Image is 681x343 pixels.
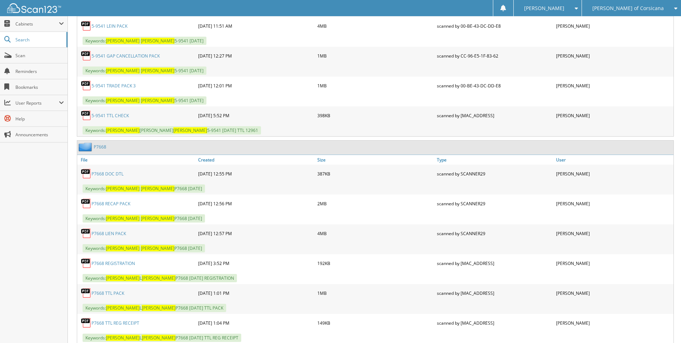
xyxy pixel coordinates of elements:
span: [PERSON_NAME] [142,275,176,281]
img: PDF.png [81,198,92,209]
div: [DATE] 12:27 PM [196,49,316,63]
div: [DATE] 1:01 PM [196,286,316,300]
span: [PERSON_NAME] [141,186,174,192]
span: Announcements [15,132,64,138]
span: Cabinets [15,21,59,27]
a: Size [316,155,435,165]
div: [DATE] 12:01 PM [196,78,316,93]
img: PDF.png [81,110,92,121]
span: [PERSON_NAME] [142,305,176,311]
div: 149KB [316,316,435,330]
span: Keywords: L P7668 [DATE] TTL PACK [83,304,226,312]
div: scanned by CC-96-E5-1F-83-62 [435,49,554,63]
img: PDF.png [81,80,92,91]
img: folder2.png [79,142,94,151]
div: scanned by [MAC_ADDRESS] [435,286,554,300]
span: [PERSON_NAME] [106,305,140,311]
span: [PERSON_NAME] [141,68,174,74]
div: [PERSON_NAME] [554,316,673,330]
span: [PERSON_NAME] [173,127,207,133]
div: [DATE] 12:57 PM [196,226,316,241]
span: [PERSON_NAME] [106,275,140,281]
div: scanned by 00-BE-43-DC-DD-E8 [435,19,554,33]
span: [PERSON_NAME] [141,245,174,251]
div: 2MB [316,196,435,211]
div: scanned by SCANNER29 [435,226,554,241]
a: P7668 TTL REG RECEIPT [92,320,139,326]
div: [PERSON_NAME] [554,196,673,211]
div: [PERSON_NAME] [554,256,673,270]
span: [PERSON_NAME] [141,38,174,44]
a: P7668 DOC DTL [92,171,123,177]
span: [PERSON_NAME] [106,97,140,104]
span: [PERSON_NAME] [106,38,140,44]
div: [DATE] 5:52 PM [196,108,316,123]
div: 398KB [316,108,435,123]
span: Keywords: 5-9541 [DATE] [83,96,206,105]
span: [PERSON_NAME] [141,215,174,221]
span: [PERSON_NAME] [106,127,140,133]
a: P7668 LIEN PACK [92,230,126,237]
span: Help [15,116,64,122]
span: Keywords: P7668 [DATE] [83,214,205,223]
div: 192KB [316,256,435,270]
span: [PERSON_NAME] [106,68,140,74]
span: [PERSON_NAME] [106,245,140,251]
a: File [77,155,196,165]
div: scanned by [MAC_ADDRESS] [435,108,554,123]
div: scanned by 00-BE-43-DC-DD-E8 [435,78,554,93]
div: [PERSON_NAME] [554,286,673,300]
span: Keywords: [PERSON_NAME] 5-9541 [DATE] TTL 12961 [83,126,261,134]
div: 387KB [316,166,435,181]
iframe: Chat Widget [645,308,681,343]
span: Reminders [15,68,64,74]
span: Keywords: L P7668 [DATE] TTL REG RECEIPT [83,334,241,342]
div: 1MB [316,78,435,93]
span: Scan [15,52,64,59]
span: Keywords: L P7668 [DATE] REGISTRATION [83,274,237,282]
span: Keywords: P7668 [DATE] [83,184,205,193]
div: [DATE] 1:04 PM [196,316,316,330]
img: scan123-logo-white.svg [7,3,61,13]
img: PDF.png [81,258,92,269]
div: [DATE] 3:52 PM [196,256,316,270]
img: PDF.png [81,50,92,61]
div: [PERSON_NAME] [554,226,673,241]
a: P7668 TTL PACK [92,290,124,296]
a: P7668 REGISTRATION [92,260,135,266]
span: Search [15,37,63,43]
div: [DATE] 12:56 PM [196,196,316,211]
img: PDF.png [81,228,92,239]
div: scanned by [MAC_ADDRESS] [435,256,554,270]
img: PDF.png [81,20,92,31]
img: PDF.png [81,168,92,179]
span: [PERSON_NAME] [106,215,140,221]
span: [PERSON_NAME] [524,6,564,10]
div: [PERSON_NAME] [554,49,673,63]
a: 5-9541 GAP CANCELLATION PACK [92,53,160,59]
a: P7668 [94,144,106,150]
span: Keywords: 5-9541 [DATE] [83,37,206,45]
a: Type [435,155,554,165]
img: PDF.png [81,317,92,328]
span: [PERSON_NAME] of Corsicana [592,6,664,10]
span: [PERSON_NAME] [106,186,140,192]
a: 5-9541 LEIN PACK [92,23,127,29]
span: Keywords: 5-9541 [DATE] [83,67,206,75]
span: [PERSON_NAME] [142,335,176,341]
div: [PERSON_NAME] [554,19,673,33]
div: [PERSON_NAME] [554,166,673,181]
a: 5-9541 TTL CHECK [92,113,129,119]
span: [PERSON_NAME] [141,97,174,104]
div: [PERSON_NAME] [554,78,673,93]
div: [DATE] 12:55 PM [196,166,316,181]
span: [PERSON_NAME] [106,335,140,341]
div: scanned by SCANNER29 [435,166,554,181]
span: Bookmarks [15,84,64,90]
div: 4MB [316,19,435,33]
div: 1MB [316,49,435,63]
div: scanned by SCANNER29 [435,196,554,211]
span: Keywords: P7668 [DATE] [83,244,205,252]
a: 5-9541 TRADE PACK 3 [92,83,136,89]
